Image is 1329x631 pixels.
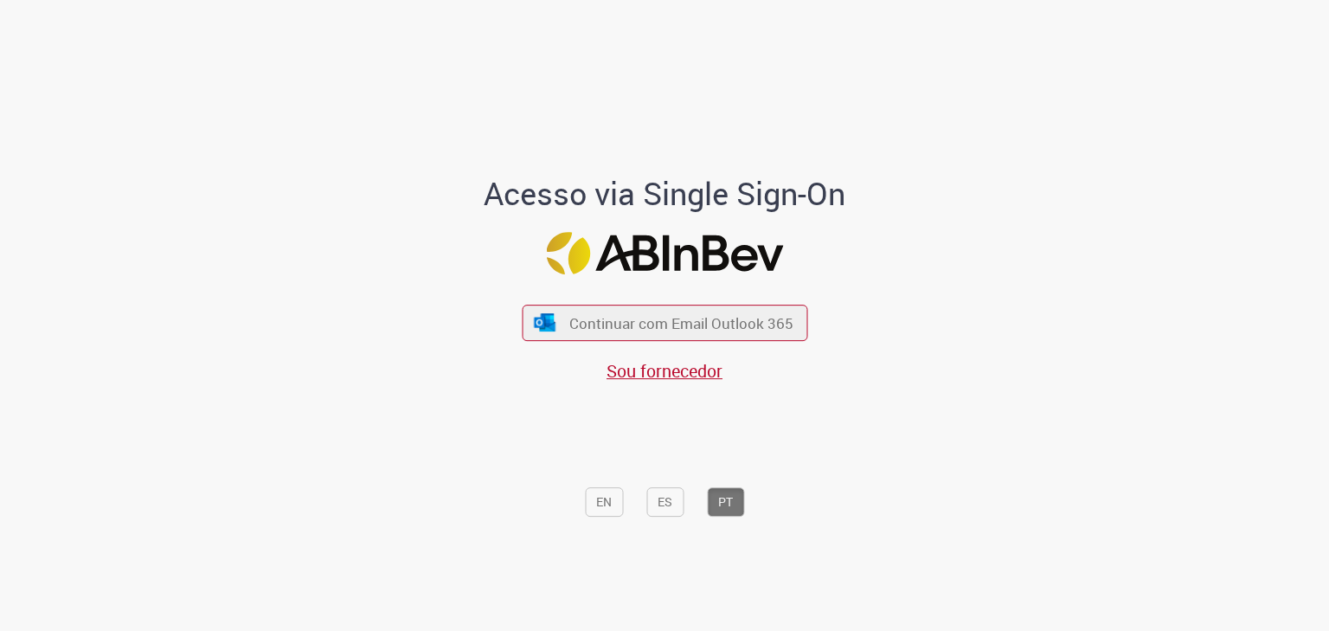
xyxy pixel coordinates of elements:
[607,359,722,383] a: Sou fornecedor
[646,487,684,517] button: ES
[546,232,783,274] img: Logo ABInBev
[569,313,793,333] span: Continuar com Email Outlook 365
[533,313,557,332] img: ícone Azure/Microsoft 360
[522,306,807,341] button: ícone Azure/Microsoft 360 Continuar com Email Outlook 365
[707,487,744,517] button: PT
[425,177,905,211] h1: Acesso via Single Sign-On
[585,487,623,517] button: EN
